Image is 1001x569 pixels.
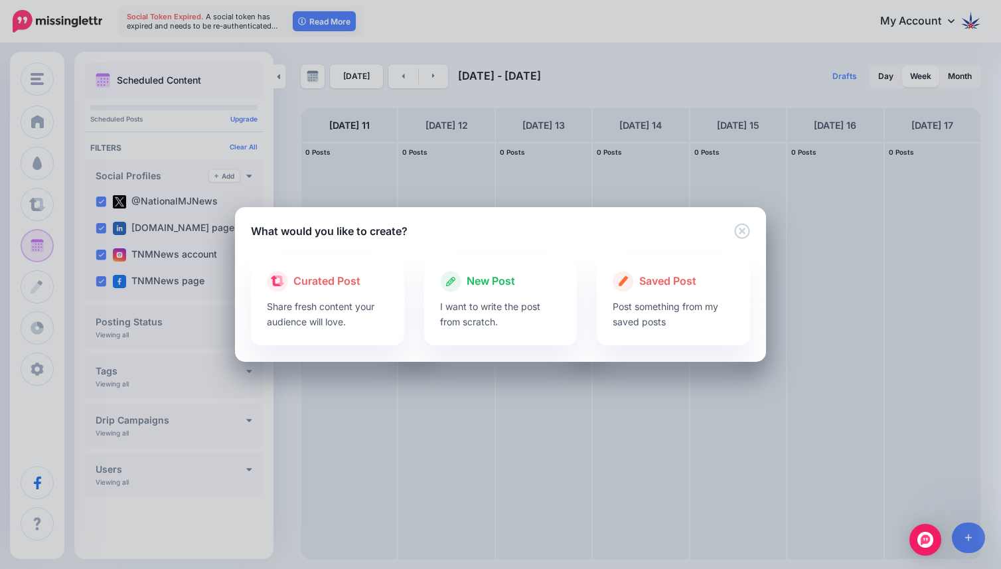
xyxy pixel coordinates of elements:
p: I want to write the post from scratch. [440,299,562,329]
span: Saved Post [639,273,696,290]
img: create.png [619,276,629,286]
p: Post something from my saved posts [613,299,734,329]
h5: What would you like to create? [251,223,408,239]
img: curate.png [271,276,284,286]
p: Share fresh content your audience will love. [267,299,388,329]
div: Open Intercom Messenger [909,524,941,556]
span: Curated Post [293,273,360,290]
button: Close [734,223,750,240]
span: New Post [467,273,515,290]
